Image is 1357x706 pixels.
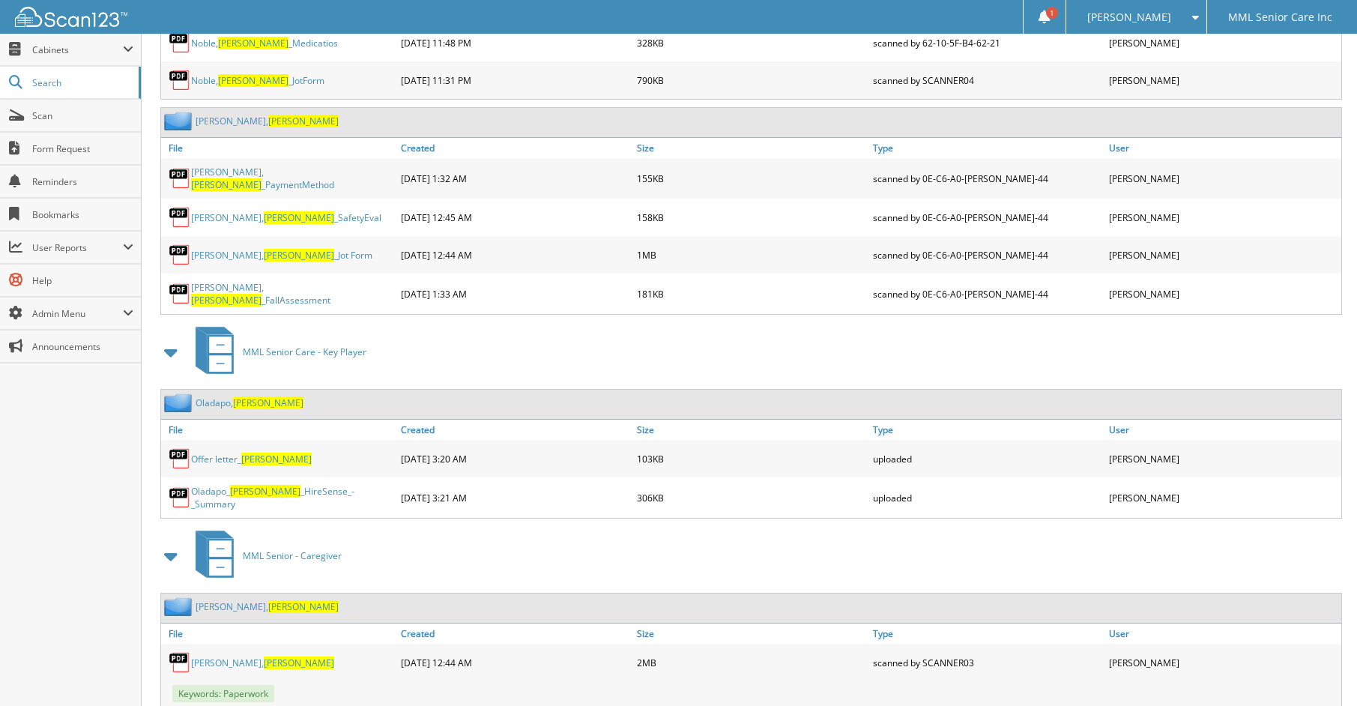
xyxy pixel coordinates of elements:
a: [PERSON_NAME],[PERSON_NAME]_Jot Form [191,249,372,262]
a: Type [869,624,1105,644]
div: uploaded [869,481,1105,514]
span: MML Senior - Caregiver [243,549,342,562]
a: MML Senior - Caregiver [187,526,342,585]
span: Help [32,274,133,287]
div: 155KB [633,162,869,195]
a: File [161,138,397,158]
span: [PERSON_NAME] [264,657,334,669]
span: [PERSON_NAME] [268,600,339,613]
span: Announcements [32,340,133,353]
img: folder2.png [164,597,196,616]
span: Keywords: Paperwork [172,685,274,702]
a: MML Senior Care - Key Player [187,322,366,381]
img: PDF.png [169,206,191,229]
a: [PERSON_NAME],[PERSON_NAME] [196,115,339,127]
a: Oladapo_[PERSON_NAME]_HireSense_-_Summary [191,485,393,510]
a: User [1105,624,1341,644]
div: 306KB [633,481,869,514]
img: PDF.png [169,31,191,54]
div: [PERSON_NAME] [1105,162,1341,195]
img: PDF.png [169,486,191,509]
div: 181KB [633,277,869,310]
div: 790KB [633,65,869,95]
a: Size [633,624,869,644]
a: [PERSON_NAME],[PERSON_NAME]_SafetyEval [191,211,381,224]
span: 1 [1046,7,1058,19]
a: Created [397,420,633,440]
span: Search [32,76,131,89]
img: scan123-logo-white.svg [15,7,127,27]
div: [PERSON_NAME] [1105,648,1341,678]
div: scanned by SCANNER03 [869,648,1105,678]
div: [DATE] 3:21 AM [397,481,633,514]
span: [PERSON_NAME] [264,249,334,262]
a: File [161,624,397,644]
a: [PERSON_NAME],[PERSON_NAME] [191,657,334,669]
div: [DATE] 11:31 PM [397,65,633,95]
span: [PERSON_NAME] [218,37,288,49]
img: PDF.png [169,651,191,674]
a: [PERSON_NAME],[PERSON_NAME]_FallAssessment [191,281,393,307]
div: [PERSON_NAME] [1105,202,1341,232]
div: scanned by 0E-C6-A0-[PERSON_NAME]-44 [869,202,1105,232]
div: 1MB [633,240,869,270]
span: [PERSON_NAME] [233,396,303,409]
a: Oladapo,[PERSON_NAME] [196,396,303,409]
a: Size [633,138,869,158]
div: scanned by 0E-C6-A0-[PERSON_NAME]-44 [869,240,1105,270]
a: Noble,[PERSON_NAME]_Medicatios [191,37,338,49]
span: [PERSON_NAME] [268,115,339,127]
div: [DATE] 1:33 AM [397,277,633,310]
span: [PERSON_NAME] [1087,13,1171,22]
span: Cabinets [32,43,123,56]
a: [PERSON_NAME],[PERSON_NAME]_PaymentMethod [191,166,393,191]
iframe: Chat Widget [1282,634,1357,706]
div: scanned by 0E-C6-A0-[PERSON_NAME]-44 [869,277,1105,310]
span: Bookmarks [32,208,133,221]
div: 2MB [633,648,869,678]
span: Scan [32,109,133,122]
img: PDF.png [169,283,191,305]
div: [PERSON_NAME] [1105,240,1341,270]
span: Reminders [32,175,133,188]
div: scanned by SCANNER04 [869,65,1105,95]
span: MML Senior Care Inc [1228,13,1332,22]
span: [PERSON_NAME] [264,211,334,224]
a: Created [397,624,633,644]
img: folder2.png [164,112,196,130]
a: Size [633,420,869,440]
div: scanned by 0E-C6-A0-[PERSON_NAME]-44 [869,162,1105,195]
div: [PERSON_NAME] [1105,481,1341,514]
span: MML Senior Care - Key Player [243,346,366,358]
div: [PERSON_NAME] [1105,65,1341,95]
img: folder2.png [164,393,196,412]
a: [PERSON_NAME],[PERSON_NAME] [196,600,339,613]
div: 158KB [633,202,869,232]
span: User Reports [32,241,123,254]
span: [PERSON_NAME] [191,178,262,191]
a: Noble,[PERSON_NAME]_JotForm [191,74,324,87]
img: PDF.png [169,244,191,266]
img: PDF.png [169,69,191,91]
div: [DATE] 12:44 AM [397,648,633,678]
div: uploaded [869,444,1105,474]
img: PDF.png [169,447,191,470]
div: scanned by 62-10-5F-B4-62-21 [869,28,1105,58]
a: Type [869,420,1105,440]
div: [DATE] 1:32 AM [397,162,633,195]
span: [PERSON_NAME] [241,453,312,465]
span: [PERSON_NAME] [230,485,300,498]
div: 328KB [633,28,869,58]
div: [PERSON_NAME] [1105,277,1341,310]
div: 103KB [633,444,869,474]
span: [PERSON_NAME] [191,294,262,307]
div: [PERSON_NAME] [1105,28,1341,58]
span: Form Request [32,142,133,155]
div: [DATE] 12:44 AM [397,240,633,270]
a: Offer letter_[PERSON_NAME] [191,453,312,465]
a: User [1105,420,1341,440]
div: [PERSON_NAME] [1105,444,1341,474]
span: Admin Menu [32,307,123,320]
a: Type [869,138,1105,158]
